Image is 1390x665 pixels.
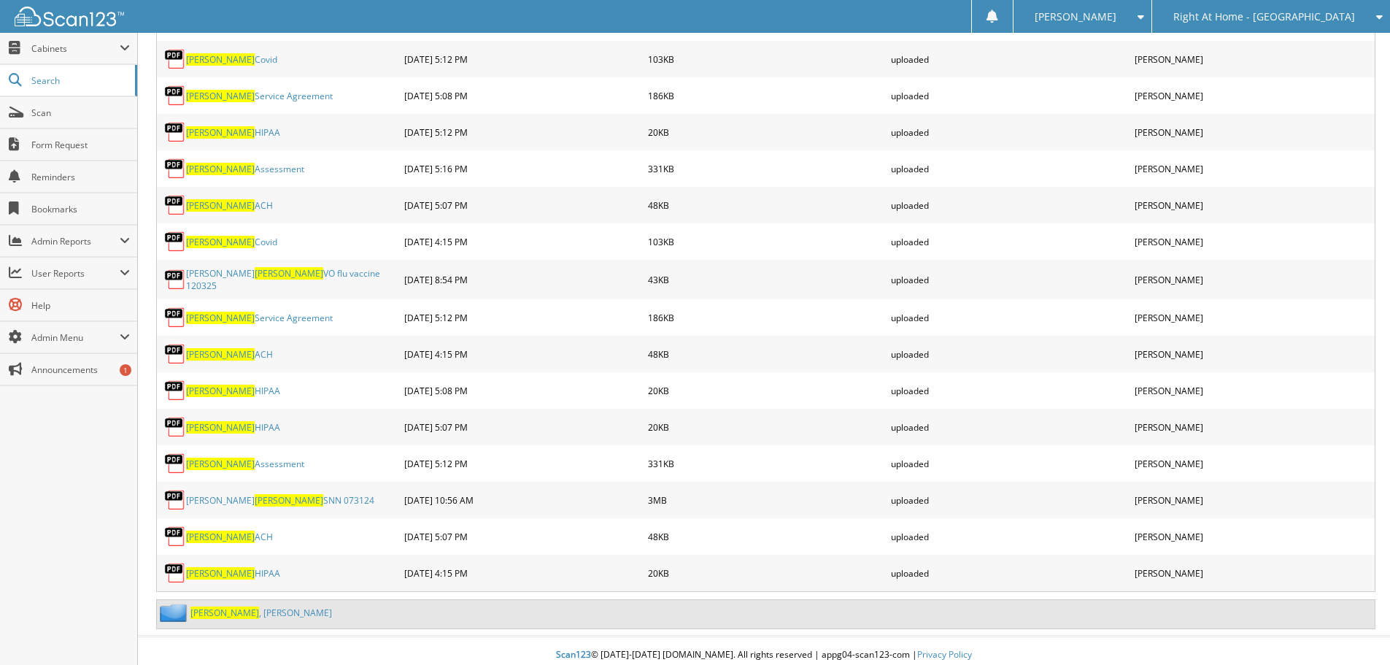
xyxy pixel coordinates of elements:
[31,364,130,376] span: Announcements
[1131,376,1375,405] div: [PERSON_NAME]
[186,163,304,175] a: [PERSON_NAME]Assessment
[164,526,186,547] img: PDF.png
[31,42,120,55] span: Cabinets
[887,485,1131,515] div: uploaded
[401,191,644,220] div: [DATE] 5:07 PM
[887,191,1131,220] div: uploaded
[887,522,1131,551] div: uploaded
[1317,595,1390,665] iframe: Chat Widget
[186,348,255,361] span: [PERSON_NAME]
[887,376,1131,405] div: uploaded
[887,303,1131,332] div: uploaded
[164,489,186,511] img: PDF.png
[1131,339,1375,369] div: [PERSON_NAME]
[644,558,888,588] div: 20KB
[255,494,323,507] span: [PERSON_NAME]
[186,199,255,212] span: [PERSON_NAME]
[186,199,273,212] a: [PERSON_NAME]ACH
[31,331,120,344] span: Admin Menu
[186,312,333,324] a: [PERSON_NAME]Service Agreement
[887,154,1131,183] div: uploaded
[644,412,888,442] div: 20KB
[1131,558,1375,588] div: [PERSON_NAME]
[401,227,644,256] div: [DATE] 4:15 PM
[31,171,130,183] span: Reminders
[401,558,644,588] div: [DATE] 4:15 PM
[164,158,186,180] img: PDF.png
[186,236,255,248] span: [PERSON_NAME]
[1131,522,1375,551] div: [PERSON_NAME]
[644,376,888,405] div: 20KB
[186,385,255,397] span: [PERSON_NAME]
[1131,118,1375,147] div: [PERSON_NAME]
[644,485,888,515] div: 3MB
[186,53,277,66] a: [PERSON_NAME]Covid
[186,421,255,434] span: [PERSON_NAME]
[644,522,888,551] div: 48KB
[186,126,280,139] a: [PERSON_NAME]HIPAA
[887,118,1131,147] div: uploaded
[164,562,186,584] img: PDF.png
[401,154,644,183] div: [DATE] 5:16 PM
[887,339,1131,369] div: uploaded
[164,231,186,253] img: PDF.png
[186,458,304,470] a: [PERSON_NAME]Assessment
[401,376,644,405] div: [DATE] 5:08 PM
[186,90,255,102] span: [PERSON_NAME]
[556,648,591,661] span: Scan123
[31,107,130,119] span: Scan
[644,449,888,478] div: 331KB
[644,227,888,256] div: 103KB
[120,364,131,376] div: 1
[644,81,888,110] div: 186KB
[644,191,888,220] div: 48KB
[401,264,644,296] div: [DATE] 8:54 PM
[255,267,323,280] span: [PERSON_NAME]
[186,531,255,543] span: [PERSON_NAME]
[1131,191,1375,220] div: [PERSON_NAME]
[401,339,644,369] div: [DATE] 4:15 PM
[401,485,644,515] div: [DATE] 10:56 AM
[401,81,644,110] div: [DATE] 5:08 PM
[1131,81,1375,110] div: [PERSON_NAME]
[644,303,888,332] div: 186KB
[186,53,255,66] span: [PERSON_NAME]
[164,121,186,143] img: PDF.png
[164,416,186,438] img: PDF.png
[1035,12,1116,21] span: [PERSON_NAME]
[190,607,332,619] a: [PERSON_NAME], [PERSON_NAME]
[31,139,130,151] span: Form Request
[164,307,186,328] img: PDF.png
[164,85,186,107] img: PDF.png
[31,299,130,312] span: Help
[160,604,190,622] img: folder2.png
[186,458,255,470] span: [PERSON_NAME]
[1131,264,1375,296] div: [PERSON_NAME]
[186,163,255,175] span: [PERSON_NAME]
[31,203,130,215] span: Bookmarks
[186,531,273,543] a: [PERSON_NAME]ACH
[186,90,333,102] a: [PERSON_NAME]Service Agreement
[401,522,644,551] div: [DATE] 5:07 PM
[164,453,186,474] img: PDF.png
[917,648,972,661] a: Privacy Policy
[1131,485,1375,515] div: [PERSON_NAME]
[190,607,259,619] span: [PERSON_NAME]
[186,494,374,507] a: [PERSON_NAME][PERSON_NAME]SNN 073124
[1131,412,1375,442] div: [PERSON_NAME]
[186,236,277,248] a: [PERSON_NAME]Covid
[186,385,280,397] a: [PERSON_NAME]HIPAA
[15,7,124,26] img: scan123-logo-white.svg
[186,567,280,580] a: [PERSON_NAME]HIPAA
[186,267,397,292] a: [PERSON_NAME][PERSON_NAME]VO flu vaccine 120325
[1131,227,1375,256] div: [PERSON_NAME]
[644,45,888,74] div: 103KB
[31,267,120,280] span: User Reports
[401,412,644,442] div: [DATE] 5:07 PM
[644,154,888,183] div: 331KB
[186,567,255,580] span: [PERSON_NAME]
[31,74,128,87] span: Search
[887,264,1131,296] div: uploaded
[1131,303,1375,332] div: [PERSON_NAME]
[401,449,644,478] div: [DATE] 5:12 PM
